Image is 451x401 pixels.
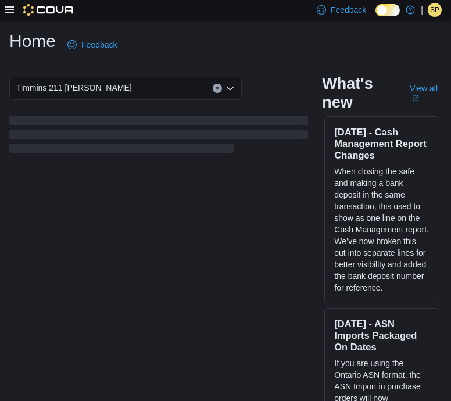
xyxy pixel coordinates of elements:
button: Open list of options [226,84,235,93]
img: Cova [23,4,75,16]
span: Feedback [331,4,366,16]
p: | [421,3,423,17]
span: Loading [9,118,308,155]
h1: Home [9,30,56,53]
svg: External link [412,95,419,102]
div: Sarah Pieterse [428,3,442,17]
h3: [DATE] - ASN Imports Packaged On Dates [334,318,429,353]
button: Clear input [213,84,222,93]
a: View allExternal link [410,84,442,102]
h3: [DATE] - Cash Management Report Changes [334,126,429,161]
p: When closing the safe and making a bank deposit in the same transaction, this used to show as one... [334,166,429,293]
a: Feedback [63,33,121,56]
span: Timmins 211 [PERSON_NAME] [16,81,132,95]
h2: What's new [322,74,396,112]
span: SP [430,3,439,17]
input: Dark Mode [375,4,400,16]
span: Dark Mode [375,16,376,17]
span: Feedback [81,39,117,51]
